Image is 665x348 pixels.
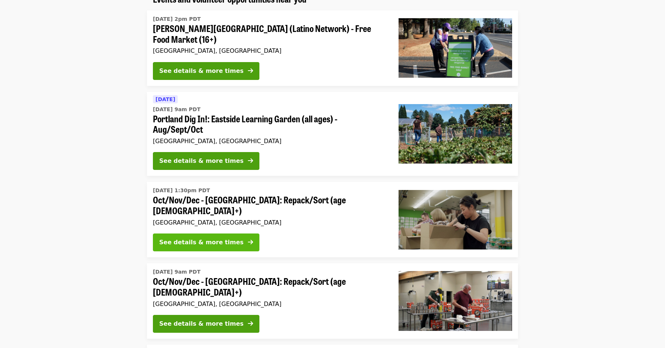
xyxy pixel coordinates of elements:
button: See details & more times [153,315,259,333]
img: Portland Dig In!: Eastside Learning Garden (all ages) - Aug/Sept/Oct organized by Oregon Food Bank [399,104,512,164]
img: Rigler Elementary School (Latino Network) - Free Food Market (16+) organized by Oregon Food Bank [399,18,512,78]
time: [DATE] 1:30pm PDT [153,187,210,194]
img: Oct/Nov/Dec - Portland: Repack/Sort (age 16+) organized by Oregon Food Bank [399,271,512,331]
div: See details & more times [159,238,243,247]
div: [GEOGRAPHIC_DATA], [GEOGRAPHIC_DATA] [153,300,387,307]
button: See details & more times [153,152,259,170]
button: See details & more times [153,233,259,251]
div: See details & more times [159,67,243,75]
time: [DATE] 2pm PDT [153,15,201,23]
span: Oct/Nov/Dec - [GEOGRAPHIC_DATA]: Repack/Sort (age [DEMOGRAPHIC_DATA]+) [153,194,387,216]
div: See details & more times [159,157,243,165]
span: [DATE] [155,96,175,102]
div: [GEOGRAPHIC_DATA], [GEOGRAPHIC_DATA] [153,138,387,145]
span: Portland Dig In!: Eastside Learning Garden (all ages) - Aug/Sept/Oct [153,113,387,135]
i: arrow-right icon [248,239,253,246]
i: arrow-right icon [248,320,253,327]
img: Oct/Nov/Dec - Portland: Repack/Sort (age 8+) organized by Oregon Food Bank [399,190,512,249]
time: [DATE] 9am PDT [153,268,200,276]
div: See details & more times [159,319,243,328]
a: See details for "Oct/Nov/Dec - Portland: Repack/Sort (age 16+)" [147,263,518,339]
div: [GEOGRAPHIC_DATA], [GEOGRAPHIC_DATA] [153,219,387,226]
time: [DATE] 9am PDT [153,106,200,113]
div: [GEOGRAPHIC_DATA], [GEOGRAPHIC_DATA] [153,47,387,54]
i: arrow-right icon [248,67,253,74]
span: [PERSON_NAME][GEOGRAPHIC_DATA] (Latino Network) - Free Food Market (16+) [153,23,387,45]
button: See details & more times [153,62,259,80]
a: See details for "Oct/Nov/Dec - Portland: Repack/Sort (age 8+)" [147,182,518,257]
i: arrow-right icon [248,157,253,164]
span: Oct/Nov/Dec - [GEOGRAPHIC_DATA]: Repack/Sort (age [DEMOGRAPHIC_DATA]+) [153,276,387,297]
a: See details for "Portland Dig In!: Eastside Learning Garden (all ages) - Aug/Sept/Oct" [147,92,518,176]
a: See details for "Rigler Elementary School (Latino Network) - Free Food Market (16+)" [147,10,518,86]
